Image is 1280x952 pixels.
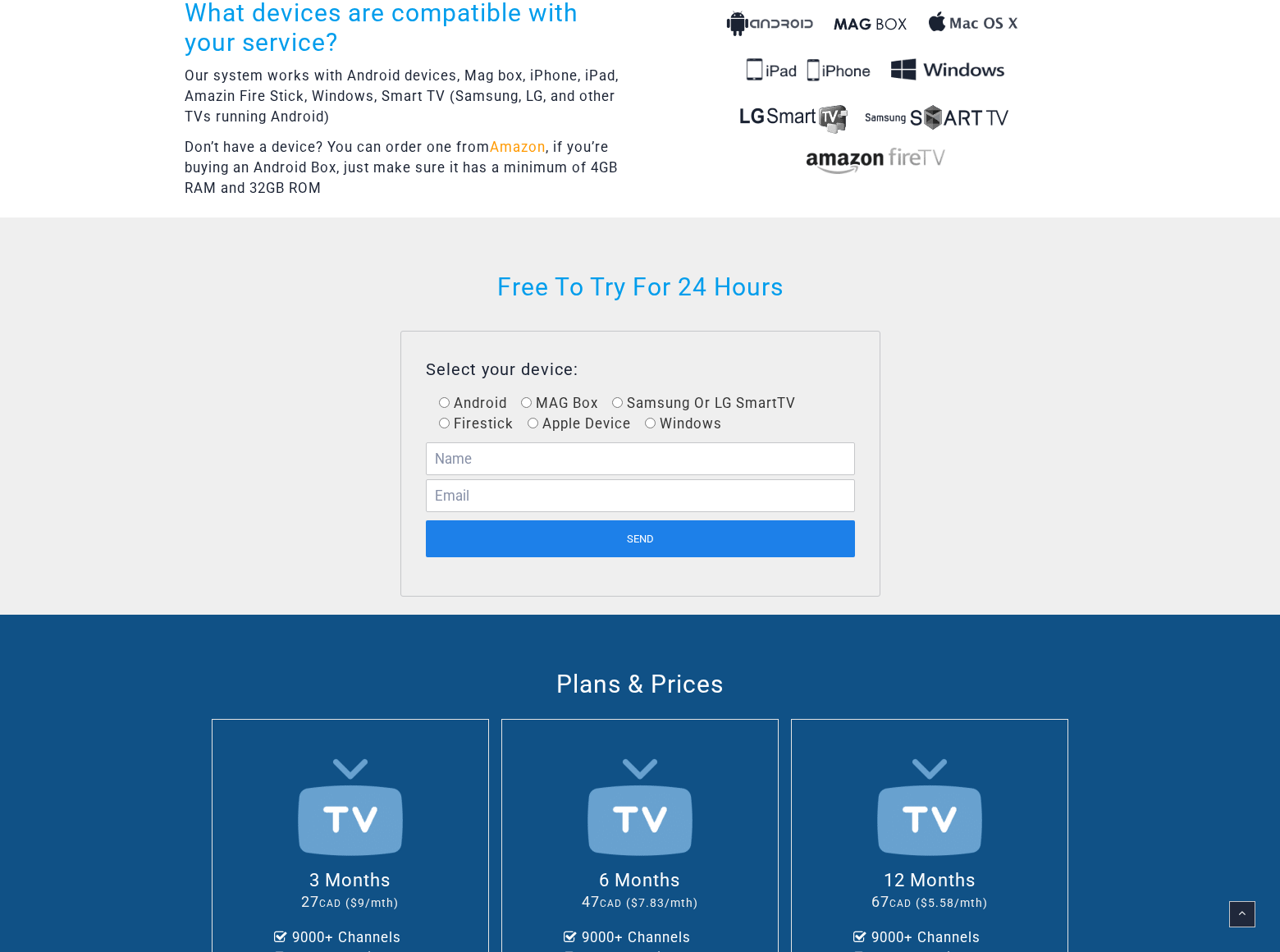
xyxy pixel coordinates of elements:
[426,359,578,379] span: Select your device:
[490,139,546,155] a: Amazon
[656,415,722,432] span: Windows
[623,395,796,411] span: Samsung Or LG SmartTV
[426,520,855,557] input: Send
[871,893,988,910] span: 67
[871,929,981,945] a: 9000+ Channels
[301,873,399,910] a: 3 Months27CAD ($9/mth)
[582,929,691,945] a: 9000+ Channels
[582,893,698,910] span: 47
[319,898,341,909] span: CAD
[556,670,724,698] span: Plans & Prices
[889,898,912,909] span: CAD
[309,870,391,890] span: 3 Months
[538,415,631,432] span: Apple Device
[497,272,784,301] span: Free To Try For 24 Hours
[645,418,656,428] input: Windows
[916,896,988,909] span: ($5.58/mth)
[345,896,399,909] span: ($9/mth)
[626,896,698,909] span: ($7.83/mth)
[532,395,598,411] span: MAG Box
[600,898,622,909] span: CAD
[426,479,855,512] input: Email
[450,415,514,432] span: Firestick
[439,397,450,408] input: Android
[871,873,988,910] a: 12 Months67CAD ($5.58/mth)
[450,395,507,411] span: Android
[528,418,538,428] input: Apple Device
[439,418,450,428] input: Firestick
[292,929,401,945] a: 9000+ Channels
[884,870,976,890] span: 12 Months
[301,893,399,910] span: 27
[1229,901,1255,927] a: Back to top
[582,873,698,910] a: 6 Months47CAD ($7.83/mth)
[185,139,618,196] span: Don’t have a device? You can order one from , if you’re buying an Android Box, just make sure it ...
[521,397,532,408] input: MAG Box
[599,870,680,890] span: 6 Months
[426,442,855,475] input: Name
[185,67,619,125] span: Our system works with Android devices, Mag box, iPhone, iPad, Amazin Fire Stick, Windows, Smart T...
[612,397,623,408] input: Samsung Or LG SmartTV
